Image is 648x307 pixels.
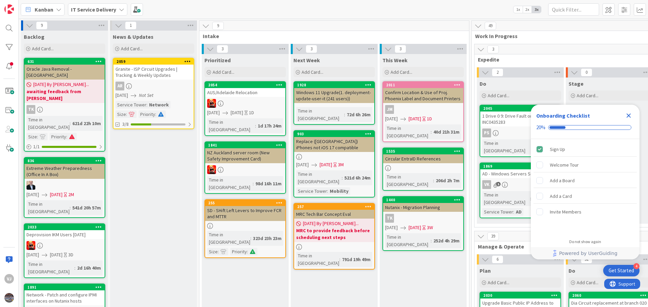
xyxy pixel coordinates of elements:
[483,106,560,111] div: 2045
[603,265,640,276] div: Open Get Started checklist, remaining modules: 4
[66,133,67,140] span: :
[122,121,129,128] span: 3/8
[480,292,560,299] div: 2030
[534,204,637,219] div: Invite Members is incomplete.
[432,128,461,136] div: 40d 21h 31m
[231,109,243,116] span: [DATE]
[207,99,216,108] img: VN
[577,92,598,99] span: Add Card...
[488,279,509,286] span: Add Card...
[534,173,637,188] div: Add a Board is incomplete.
[386,198,463,202] div: 1440
[293,57,320,64] span: Next Week
[483,293,560,298] div: 2030
[28,59,105,64] div: 631
[492,255,503,263] span: 6
[550,176,575,185] div: Add a Board
[513,208,514,216] span: :
[296,170,342,185] div: Time in [GEOGRAPHIC_DATA]
[383,197,463,203] div: 1440
[217,45,228,53] span: 3
[207,248,218,255] div: Size
[383,197,463,212] div: 1440Nutanix - Migration Planning
[68,191,74,198] div: 2M
[254,180,283,187] div: 98d 16h 11m
[581,255,592,263] span: 31
[14,1,31,9] span: Support
[536,112,590,120] div: Onboarding Checklist
[345,111,372,118] div: 72d 6h 26m
[24,58,105,80] div: 631Oracle Java Removal - [GEOGRAPHIC_DATA]
[482,180,491,189] div: VK
[385,214,394,223] div: TK
[208,143,285,148] div: 1841
[294,210,374,219] div: MRC Tech Bar Concept Eval
[24,142,105,151] div: 1/1
[383,203,463,212] div: Nutanix - Migration Planning
[383,154,463,163] div: Circular EntraID References
[343,174,372,182] div: 521d 6h 24m
[4,4,14,14] img: Visit kanbanzone.com
[121,46,143,52] span: Add Card...
[409,115,421,122] span: [DATE]
[550,192,572,200] div: Add a Card
[385,115,398,122] span: [DATE]
[482,191,530,206] div: Time in [GEOGRAPHIC_DATA]
[536,124,545,131] div: 20%
[71,6,116,13] b: IT Service Delivery
[383,88,463,103] div: Confirm Location & Use of Proj. Phoenix Label and Document Printers
[480,80,486,87] span: Do
[75,264,103,272] div: 2d 16h 40m
[218,248,219,255] span: :
[385,124,431,139] div: Time in [GEOGRAPHIC_DATA]
[230,248,247,255] div: Priority
[296,161,309,168] span: [DATE]
[320,161,332,168] span: [DATE]
[204,199,286,258] a: 255SD - SHift Left Levers to Improve FCR and MTTRTime in [GEOGRAPHIC_DATA]:323d 23h 23mSize:Prior...
[115,82,124,90] div: AR
[208,201,285,205] div: 255
[344,111,345,118] span: :
[115,110,126,118] div: Size
[4,293,14,303] img: avatar
[433,177,434,184] span: :
[26,88,103,102] b: awaiting feedback from [PERSON_NAME]
[409,224,421,231] span: [DATE]
[146,101,147,108] span: :
[432,237,461,244] div: 252d 4h 29m
[306,45,317,53] span: 3
[296,107,344,122] div: Time in [GEOGRAPHIC_DATA]
[28,225,105,229] div: 2033
[294,82,374,103] div: 1928Windows 11 Upgrade(1. deployment-update-user-it (241 users))
[294,88,374,103] div: Windows 11 Upgrade(1. deployment-update-user-it (241 users))
[581,68,592,76] span: 0
[204,57,231,64] span: Prioritized
[385,233,431,248] div: Time in [GEOGRAPHIC_DATA]
[386,149,463,154] div: 1535
[205,88,285,97] div: AUS/Adelaide Relocation
[24,33,44,40] span: Backlog
[480,129,560,137] div: PS
[293,203,375,270] a: 257MRC Tech Bar Concept Eval[DATE] By [PERSON_NAME]...MRC to provide feedback before scheduling n...
[203,33,461,39] span: Intake
[74,264,75,272] span: :
[328,187,350,195] div: Mobility
[253,180,254,187] span: :
[24,181,105,190] div: HO
[434,177,461,184] div: 206d 2h 7m
[24,223,105,278] a: 2033Deprovision IKM Users [DATE]VN[DATE][DATE]3DTime in [GEOGRAPHIC_DATA]:2d 16h 40m
[35,5,53,14] span: Kanban
[514,6,523,13] span: 1x
[391,69,412,75] span: Add Card...
[70,204,71,211] span: :
[24,290,105,305] div: Network - Patch and configure IPMI interfaces on Nutanix hosts
[294,204,374,210] div: 257
[386,83,463,87] div: 2011
[205,142,285,163] div: 1841NZ Auckland server room (New Safety Improvement Card)
[293,130,375,198] a: 903Replace ([GEOGRAPHIC_DATA]) iPhones not iOS 17 compatible[DATE][DATE]3MTime in [GEOGRAPHIC_DAT...
[26,116,70,131] div: Time in [GEOGRAPHIC_DATA]
[251,235,283,242] div: 323d 23h 23m
[427,115,432,122] div: 1D
[24,58,105,65] div: 631
[534,189,637,204] div: Add a Card is incomplete.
